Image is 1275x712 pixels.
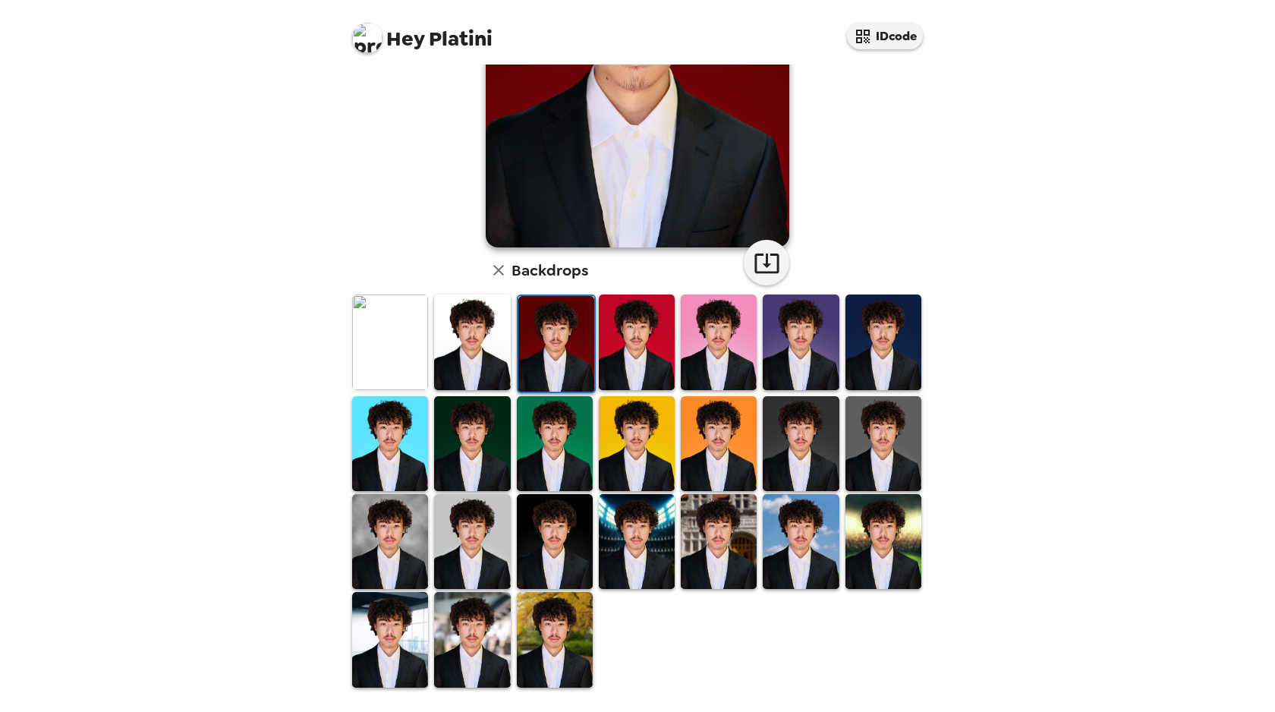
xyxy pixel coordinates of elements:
[352,15,493,49] span: Platini
[352,23,382,53] img: profile pic
[847,23,923,49] button: IDcode
[352,295,428,389] img: Original
[512,258,588,282] h6: Backdrops
[386,25,424,52] span: Hey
